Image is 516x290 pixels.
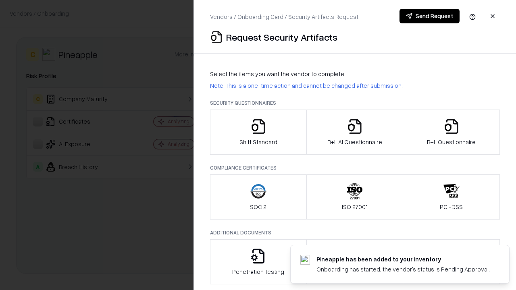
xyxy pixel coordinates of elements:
div: Pineapple has been added to your inventory [316,255,490,263]
button: PCI-DSS [403,174,500,220]
p: Request Security Artifacts [226,31,337,43]
p: ISO 27001 [342,203,368,211]
p: Additional Documents [210,229,500,236]
p: Compliance Certificates [210,164,500,171]
p: Shift Standard [239,138,277,146]
img: pineappleenergy.com [300,255,310,265]
p: Security Questionnaires [210,99,500,106]
div: Onboarding has started, the vendor's status is Pending Approval. [316,265,490,273]
button: B+L AI Questionnaire [306,110,404,155]
button: Privacy Policy [306,239,404,284]
button: SOC 2 [210,174,307,220]
button: Send Request [399,9,460,23]
p: B+L AI Questionnaire [327,138,382,146]
button: B+L Questionnaire [403,110,500,155]
button: Penetration Testing [210,239,307,284]
button: Data Processing Agreement [403,239,500,284]
p: Penetration Testing [232,267,284,276]
button: Shift Standard [210,110,307,155]
p: Vendors / Onboarding Card / Security Artifacts Request [210,12,358,21]
p: Select the items you want the vendor to complete: [210,70,500,78]
p: PCI-DSS [440,203,463,211]
p: SOC 2 [250,203,266,211]
p: Note: This is a one-time action and cannot be changed after submission. [210,81,500,90]
p: B+L Questionnaire [427,138,476,146]
button: ISO 27001 [306,174,404,220]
